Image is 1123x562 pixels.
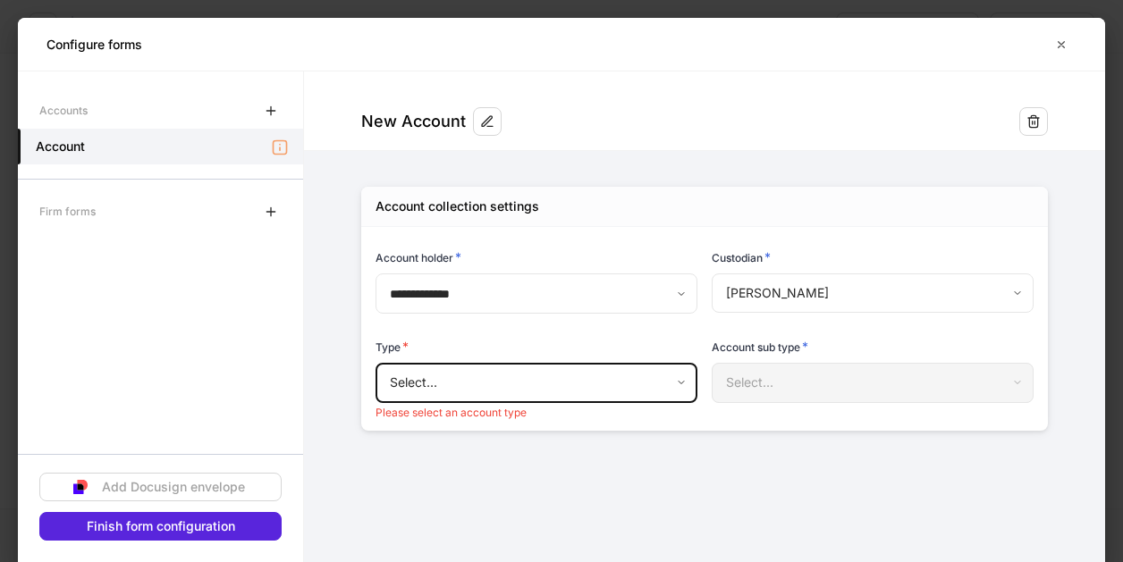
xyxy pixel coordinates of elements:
h5: Account [36,138,85,155]
a: Account [18,129,303,164]
div: [PERSON_NAME] [712,273,1033,313]
h6: Custodian [712,248,771,266]
button: Finish form configuration [39,512,282,541]
h6: Type [376,338,409,356]
h5: Configure forms [46,36,142,54]
div: New Account [361,111,466,132]
h6: Account holder [376,248,461,266]
h6: Account sub type [712,338,808,356]
div: Accounts [39,95,88,126]
div: Firm forms [39,196,96,227]
div: Account collection settings [376,197,539,215]
p: Please select an account type [376,406,697,420]
div: Select... [376,363,697,402]
div: Finish form configuration [87,520,235,533]
div: Select... [712,363,1033,402]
